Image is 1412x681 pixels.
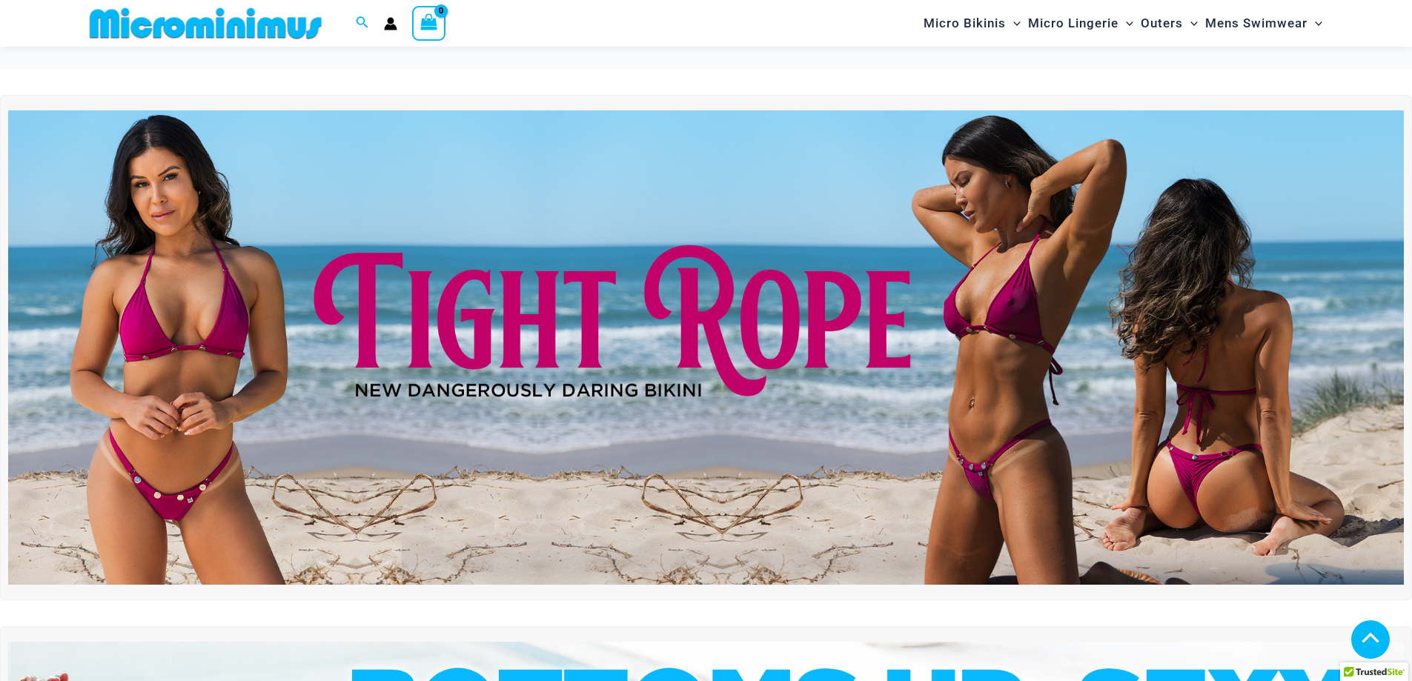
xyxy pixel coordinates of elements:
a: Mens SwimwearMenu ToggleMenu Toggle [1201,4,1326,42]
a: OutersMenu ToggleMenu Toggle [1137,4,1201,42]
a: View Shopping Cart, empty [412,6,446,40]
span: Mens Swimwear [1205,4,1307,42]
span: Menu Toggle [1307,4,1322,42]
a: Search icon link [356,14,369,33]
span: Menu Toggle [1183,4,1198,42]
a: Account icon link [384,17,397,30]
a: Micro BikinisMenu ToggleMenu Toggle [920,4,1024,42]
span: Menu Toggle [1006,4,1021,42]
nav: Site Navigation [918,2,1329,44]
span: Micro Lingerie [1028,4,1118,42]
span: Menu Toggle [1118,4,1133,42]
img: Tight Rope Pink Bikini [8,110,1404,585]
img: MM SHOP LOGO FLAT [84,7,328,40]
a: Micro LingerieMenu ToggleMenu Toggle [1024,4,1137,42]
span: Micro Bikinis [924,4,1006,42]
span: Outers [1141,4,1183,42]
